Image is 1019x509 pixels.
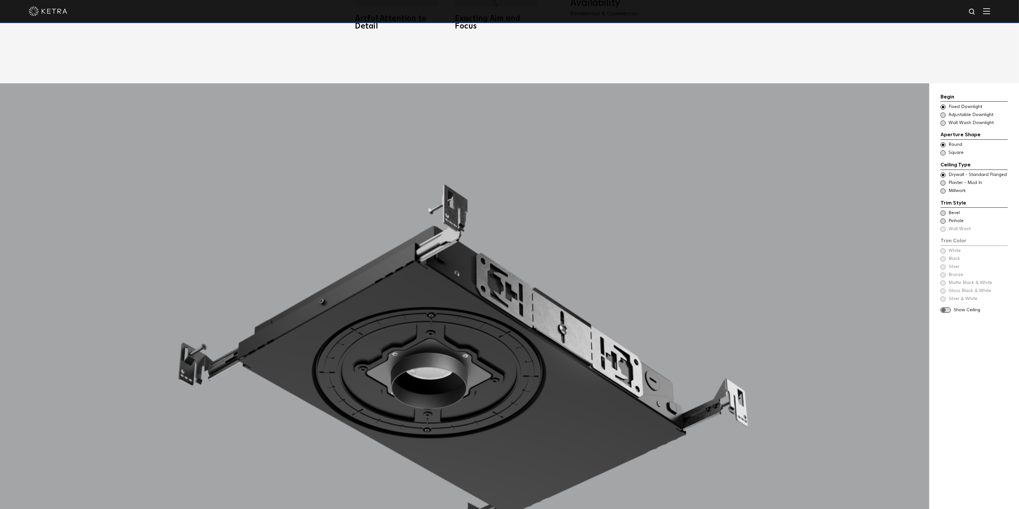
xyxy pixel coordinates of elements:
[949,142,1007,148] span: Round
[941,131,1008,140] div: Aperture Shape
[941,161,1008,170] div: Ceiling Type
[949,104,1007,110] span: Fixed Downlight
[949,180,1007,186] span: Plaster - Mud In
[29,6,67,16] img: ketra-logo-2019-white
[949,188,1007,194] span: Millwork
[941,199,1008,208] div: Trim Style
[949,150,1007,156] span: Square
[949,120,1007,126] span: Wall Wash Downlight
[983,8,990,14] img: Hamburger%20Nav.svg
[968,8,976,16] img: search icon
[949,112,1007,118] span: Adjustable Downlight
[954,307,1008,313] span: Show Ceiling
[949,218,1007,224] span: Pinhole
[949,210,1007,216] span: Bevel
[949,172,1007,178] span: Drywall - Standard Flanged
[941,93,1008,102] div: Begin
